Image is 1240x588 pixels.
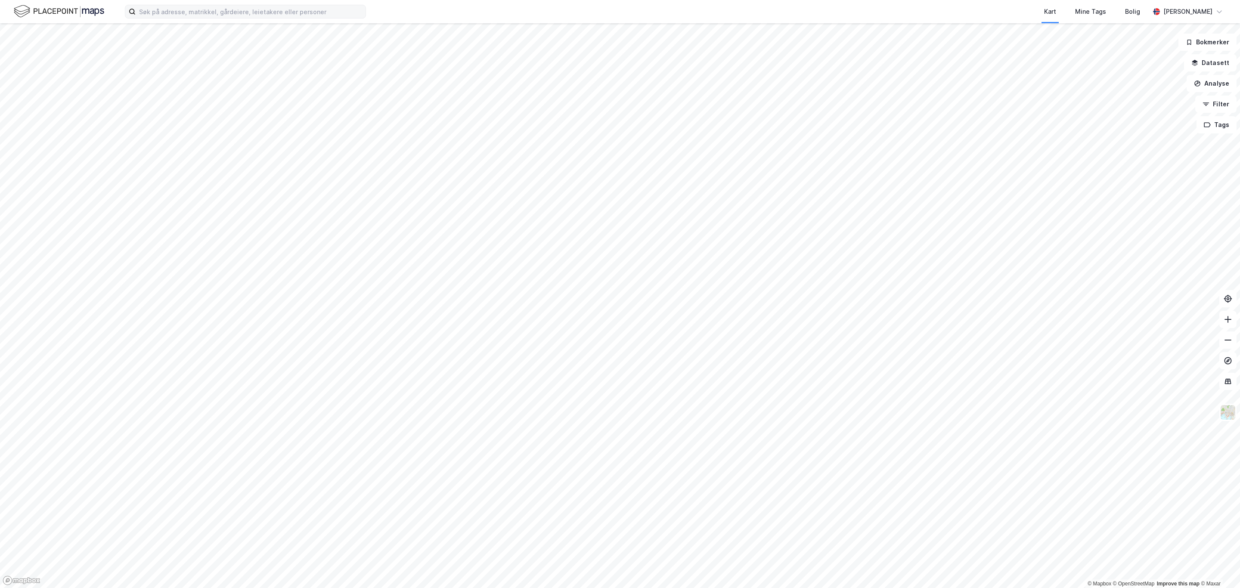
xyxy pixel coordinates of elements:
[14,4,104,19] img: logo.f888ab2527a4732fd821a326f86c7f29.svg
[1197,547,1240,588] iframe: Chat Widget
[136,5,366,18] input: Søk på adresse, matrikkel, gårdeiere, leietakere eller personer
[1163,6,1212,17] div: [PERSON_NAME]
[1125,6,1140,17] div: Bolig
[1075,6,1106,17] div: Mine Tags
[1044,6,1056,17] div: Kart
